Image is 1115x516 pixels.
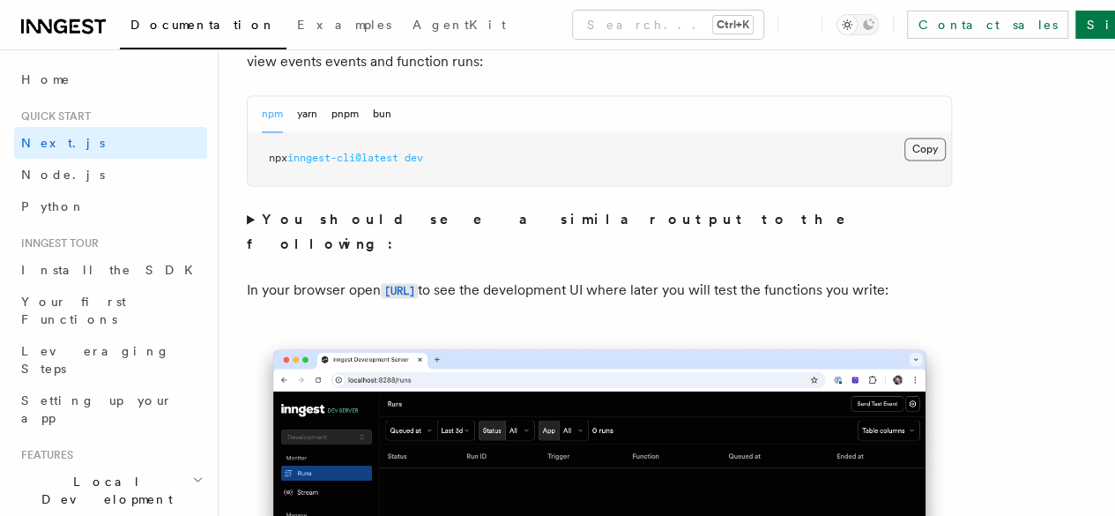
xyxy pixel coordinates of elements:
[21,168,105,182] span: Node.js
[21,393,173,425] span: Setting up your app
[14,191,207,222] a: Python
[262,96,283,132] button: npm
[381,283,418,298] code: [URL]
[21,295,126,326] span: Your first Functions
[907,11,1068,39] a: Contact sales
[402,5,517,48] a: AgentKit
[247,211,870,252] strong: You should see a similar output to the following:
[120,5,286,49] a: Documentation
[247,278,952,303] p: In your browser open to see the development UI where later you will test the functions you write:
[713,16,753,34] kbd: Ctrl+K
[21,136,105,150] span: Next.js
[14,448,73,462] span: Features
[331,96,359,132] button: pnpm
[14,286,207,335] a: Your first Functions
[247,207,952,257] summary: You should see a similar output to the following:
[413,18,506,32] span: AgentKit
[287,152,398,164] span: inngest-cli@latest
[381,281,418,298] a: [URL]
[297,96,317,132] button: yarn
[836,14,879,35] button: Toggle dark mode
[14,64,207,95] a: Home
[21,199,85,213] span: Python
[130,18,276,32] span: Documentation
[14,385,207,434] a: Setting up your app
[286,5,402,48] a: Examples
[405,152,423,164] span: dev
[269,152,287,164] span: npx
[14,335,207,385] a: Leveraging Steps
[21,263,204,277] span: Install the SDK
[904,138,946,161] button: Copy
[14,159,207,191] a: Node.js
[14,254,207,286] a: Install the SDK
[573,11,763,39] button: Search...Ctrl+K
[14,466,207,515] button: Local Development
[297,18,391,32] span: Examples
[14,127,207,159] a: Next.js
[14,236,99,251] span: Inngest tour
[14,109,91,123] span: Quick start
[14,473,192,508] span: Local Development
[21,71,71,88] span: Home
[373,96,391,132] button: bun
[21,344,170,376] span: Leveraging Steps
